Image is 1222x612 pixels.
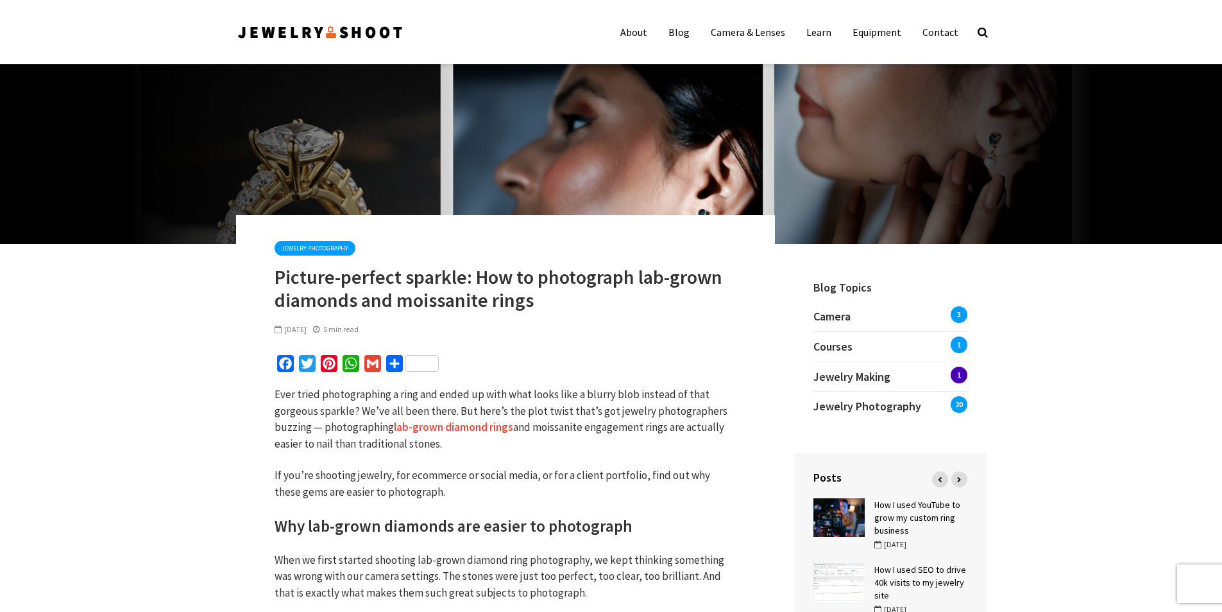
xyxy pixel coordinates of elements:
[874,539,906,549] span: [DATE]
[874,564,966,601] a: How I used SEO to drive 40k visits to my jewelry site
[275,468,736,500] p: If you’re shooting jewelry, for ecommerce or social media, or for a client portfolio, find out wh...
[296,355,318,376] a: Twitter
[236,22,404,42] img: Jewelry Photographer Bay Area - San Francisco | Nationwide via Mail
[813,308,967,331] a: Camera3
[813,309,851,324] span: Camera
[813,339,853,354] span: Courses
[313,324,359,335] div: 5 min read
[340,355,362,376] a: WhatsApp
[951,367,967,383] span: 1
[275,552,736,602] p: When we first started shooting lab-grown diamond ring photography, we kept thinking something was...
[275,387,736,452] p: Ever tried photographing a ring and ended up with what looks like a blurry blob instead of that g...
[951,337,967,353] span: 1
[275,324,307,334] span: [DATE]
[701,19,795,45] a: Camera & Lenses
[394,420,513,435] a: lab-grown diamond rings
[611,19,657,45] a: About
[362,355,384,376] a: Gmail
[384,355,441,376] a: Share
[813,399,921,414] span: Jewelry Photography
[951,306,967,323] span: 3
[275,355,296,376] a: Facebook
[874,499,960,536] a: How I used YouTube to grow my custom ring business
[275,265,736,311] h1: Picture-perfect sparkle: How to photograph lab-grown diamonds and moissanite rings
[275,241,355,256] a: Jewelry Photography
[951,396,967,413] span: 20
[659,19,699,45] a: Blog
[913,19,968,45] a: Contact
[797,19,841,45] a: Learn
[843,19,911,45] a: Equipment
[794,263,987,295] h4: Blog Topics
[813,469,967,485] h4: Posts
[813,332,967,362] a: Courses1
[813,369,890,384] span: Jewelry Making
[318,355,340,376] a: Pinterest
[275,516,736,537] h2: Why lab-grown diamonds are easier to photograph
[813,362,967,392] a: Jewelry Making1
[813,392,967,421] a: Jewelry Photography20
